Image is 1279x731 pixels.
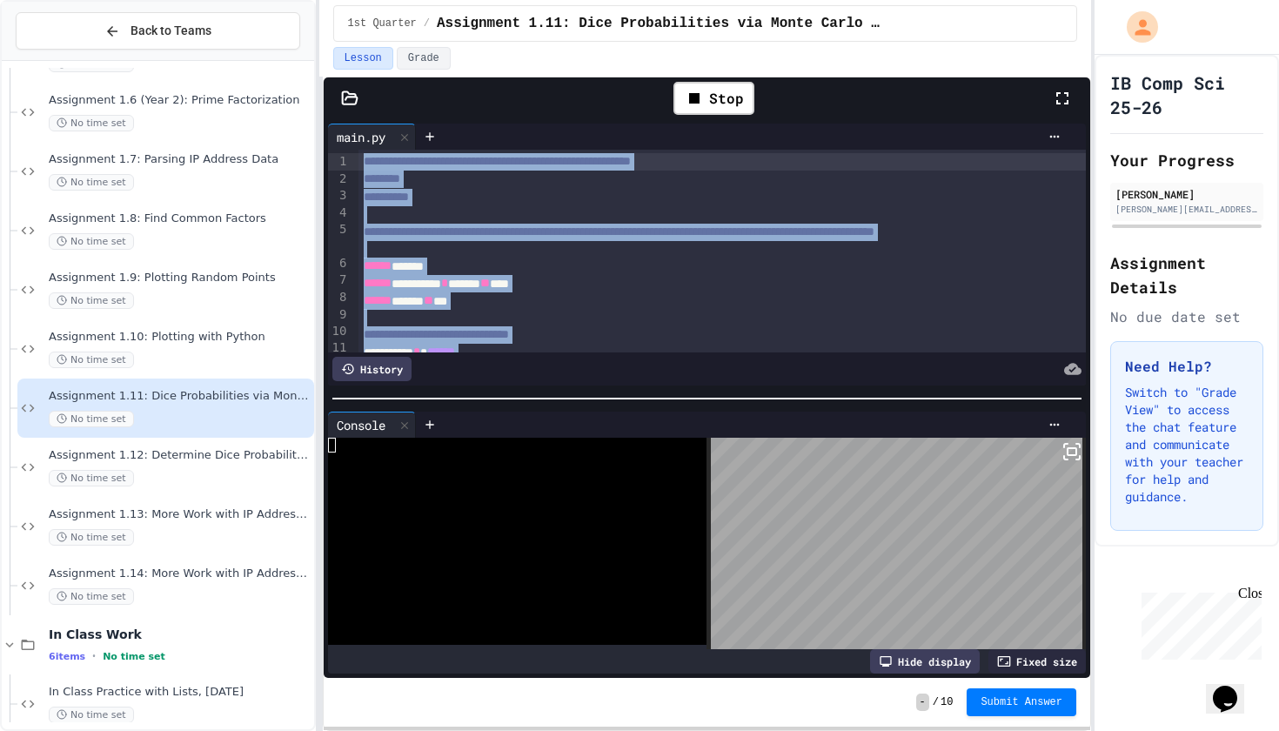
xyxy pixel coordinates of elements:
div: History [332,357,412,381]
div: 1 [328,153,350,171]
div: No due date set [1110,306,1263,327]
span: Submit Answer [981,695,1062,709]
div: main.py [328,128,394,146]
span: Back to Teams [131,22,211,40]
span: Assignment 1.7: Parsing IP Address Data [49,152,311,167]
h2: Assignment Details [1110,251,1263,299]
span: - [916,694,929,711]
span: No time set [49,174,134,191]
span: Assignment 1.8: Find Common Factors [49,211,311,226]
button: Submit Answer [967,688,1076,716]
span: Assignment 1.12: Determine Dice Probabilities via Loops [49,448,311,463]
div: Fixed size [988,649,1086,674]
span: No time set [49,352,134,368]
div: 3 [328,187,350,205]
div: 2 [328,171,350,188]
span: No time set [49,292,134,309]
div: [PERSON_NAME][EMAIL_ADDRESS][DOMAIN_NAME] [1115,203,1258,216]
div: Chat with us now!Close [7,7,120,111]
span: No time set [49,411,134,427]
button: Lesson [333,47,393,70]
div: 9 [328,306,350,324]
span: No time set [103,651,165,662]
span: No time set [49,529,134,546]
div: Stop [673,82,754,115]
div: My Account [1108,7,1162,47]
span: No time set [49,115,134,131]
span: 10 [941,695,953,709]
div: 5 [328,221,350,255]
span: / [933,695,939,709]
div: 8 [328,289,350,306]
span: In Class Practice with Lists, [DATE] [49,685,311,700]
span: Assignment 1.11: Dice Probabilities via Monte Carlo Methods [49,389,311,404]
span: Assignment 1.14: More Work with IP Address Data, Part 2 [49,567,311,581]
h2: Your Progress [1110,148,1263,172]
span: Assignment 1.9: Plotting Random Points [49,271,311,285]
iframe: chat widget [1206,661,1262,714]
div: 6 [328,255,350,272]
span: In Class Work [49,627,311,642]
span: Assignment 1.11: Dice Probabilities via Monte Carlo Methods [437,13,882,34]
h1: IB Comp Sci 25-26 [1110,70,1263,119]
span: No time set [49,588,134,605]
p: Switch to "Grade View" to access the chat feature and communicate with your teacher for help and ... [1125,384,1249,506]
iframe: chat widget [1135,586,1262,660]
span: 1st Quarter [348,17,417,30]
div: [PERSON_NAME] [1115,186,1258,202]
div: 7 [328,272,350,289]
span: No time set [49,233,134,250]
div: main.py [328,124,416,150]
span: • [92,649,96,663]
h3: Need Help? [1125,356,1249,377]
div: 10 [328,323,350,339]
div: Console [328,416,394,434]
div: Hide display [870,649,980,674]
span: Assignment 1.10: Plotting with Python [49,330,311,345]
span: Assignment 1.13: More Work with IP Address Data [49,507,311,522]
div: Console [328,412,416,438]
span: / [424,17,430,30]
span: No time set [49,707,134,723]
button: Grade [397,47,451,70]
span: 6 items [49,651,85,662]
div: 11 [328,339,350,357]
div: 4 [328,205,350,221]
button: Back to Teams [16,12,300,50]
span: No time set [49,470,134,486]
span: Assignment 1.6 (Year 2): Prime Factorization [49,93,311,108]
